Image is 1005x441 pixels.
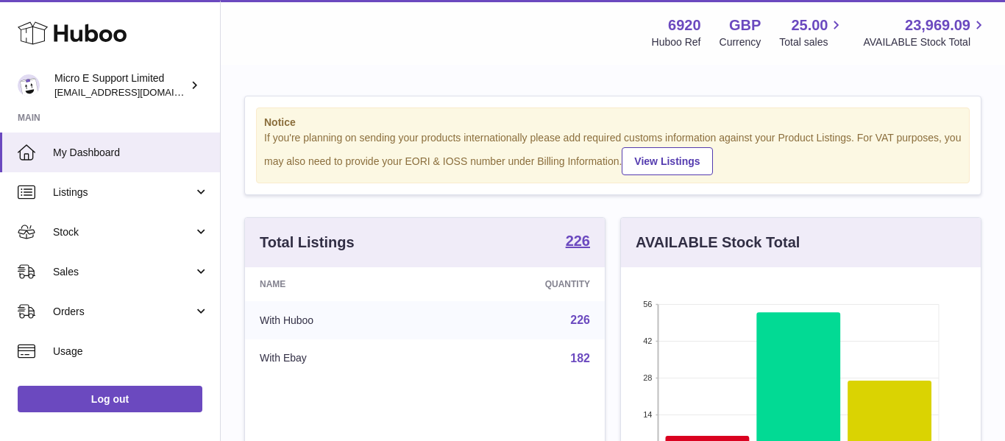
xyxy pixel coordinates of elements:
th: Quantity [435,267,605,301]
a: View Listings [622,147,712,175]
strong: 6920 [668,15,701,35]
a: 226 [566,233,590,251]
td: With Huboo [245,301,435,339]
text: 42 [643,336,652,345]
span: Usage [53,345,209,359]
th: Name [245,267,435,301]
img: contact@micropcsupport.com [18,74,40,96]
text: 28 [643,373,652,382]
h3: AVAILABLE Stock Total [636,233,800,253]
span: [EMAIL_ADDRESS][DOMAIN_NAME] [54,86,216,98]
div: Huboo Ref [652,35,701,49]
a: Log out [18,386,202,412]
a: 23,969.09 AVAILABLE Stock Total [863,15,987,49]
div: Currency [720,35,761,49]
span: Sales [53,265,193,279]
span: Stock [53,225,193,239]
span: 25.00 [791,15,828,35]
strong: Notice [264,116,962,130]
td: With Ebay [245,339,435,378]
span: Total sales [779,35,845,49]
span: AVAILABLE Stock Total [863,35,987,49]
span: Orders [53,305,193,319]
a: 182 [570,352,590,364]
a: 25.00 Total sales [779,15,845,49]
span: Listings [53,186,193,200]
strong: GBP [729,15,761,35]
a: 226 [570,314,590,326]
h3: Total Listings [260,233,355,253]
div: If you're planning on sending your products internationally please add required customs informati... [264,131,962,175]
strong: 226 [566,233,590,248]
text: 56 [643,300,652,308]
div: Micro E Support Limited [54,71,187,99]
span: 23,969.09 [905,15,970,35]
text: 14 [643,410,652,419]
span: My Dashboard [53,146,209,160]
